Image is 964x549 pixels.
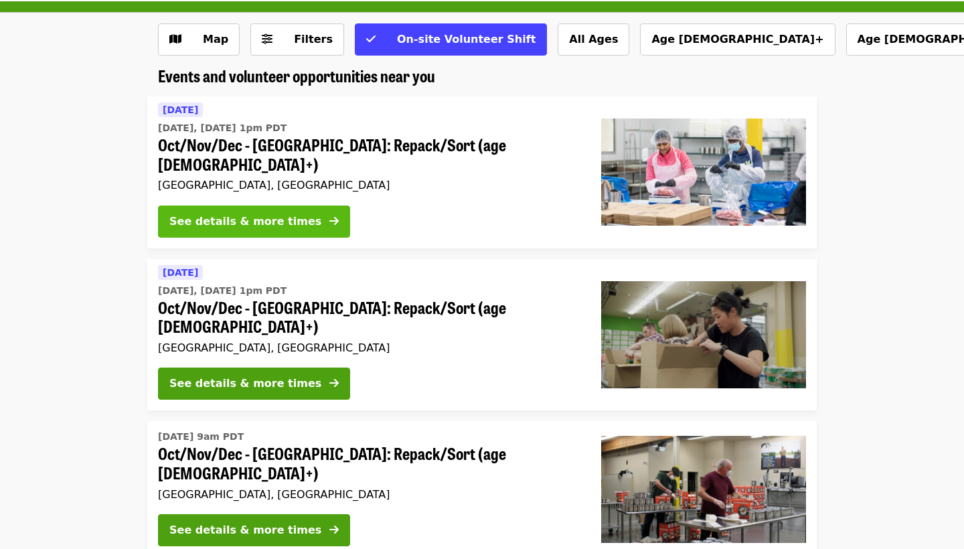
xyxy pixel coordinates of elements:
[158,121,287,135] time: [DATE], [DATE] 1pm PDT
[640,23,835,56] button: Age [DEMOGRAPHIC_DATA]+
[158,341,580,354] div: [GEOGRAPHIC_DATA], [GEOGRAPHIC_DATA]
[329,215,339,228] i: arrow-right icon
[147,259,817,411] a: See details for "Oct/Nov/Dec - Portland: Repack/Sort (age 8+)"
[169,214,321,230] div: See details & more times
[355,23,547,56] button: On-site Volunteer Shift
[158,430,244,444] time: [DATE] 9am PDT
[158,298,580,337] span: Oct/Nov/Dec - [GEOGRAPHIC_DATA]: Repack/Sort (age [DEMOGRAPHIC_DATA]+)
[158,284,287,298] time: [DATE], [DATE] 1pm PDT
[158,206,350,238] button: See details & more times
[158,514,350,546] button: See details & more times
[158,135,580,174] span: Oct/Nov/Dec - [GEOGRAPHIC_DATA]: Repack/Sort (age [DEMOGRAPHIC_DATA]+)
[601,281,806,388] img: Oct/Nov/Dec - Portland: Repack/Sort (age 8+) organized by Oregon Food Bank
[158,444,580,483] span: Oct/Nov/Dec - [GEOGRAPHIC_DATA]: Repack/Sort (age [DEMOGRAPHIC_DATA]+)
[158,64,435,87] span: Events and volunteer opportunities near you
[366,33,376,46] i: check icon
[158,23,240,56] button: Show map view
[262,33,272,46] i: sliders-h icon
[294,33,333,46] span: Filters
[158,488,580,501] div: [GEOGRAPHIC_DATA], [GEOGRAPHIC_DATA]
[169,522,321,538] div: See details & more times
[601,436,806,543] img: Oct/Nov/Dec - Portland: Repack/Sort (age 16+) organized by Oregon Food Bank
[203,33,228,46] span: Map
[329,524,339,536] i: arrow-right icon
[163,267,198,278] span: [DATE]
[169,33,181,46] i: map icon
[147,96,817,248] a: See details for "Oct/Nov/Dec - Beaverton: Repack/Sort (age 10+)"
[601,119,806,226] img: Oct/Nov/Dec - Beaverton: Repack/Sort (age 10+) organized by Oregon Food Bank
[397,33,536,46] span: On-site Volunteer Shift
[250,23,344,56] button: Filters (0 selected)
[163,104,198,115] span: [DATE]
[558,23,629,56] button: All Ages
[158,179,580,191] div: [GEOGRAPHIC_DATA], [GEOGRAPHIC_DATA]
[329,377,339,390] i: arrow-right icon
[158,368,350,400] button: See details & more times
[169,376,321,392] div: See details & more times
